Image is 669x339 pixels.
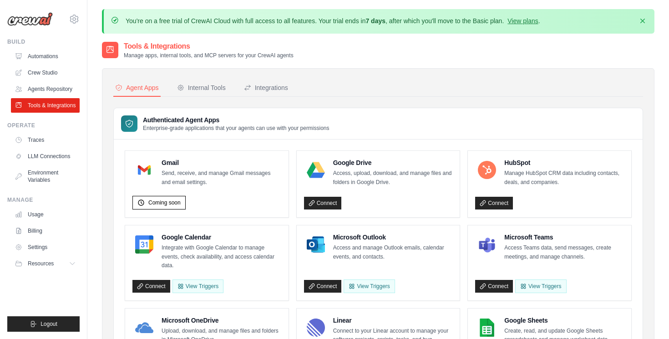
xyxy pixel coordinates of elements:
span: Logout [41,320,57,328]
button: Agent Apps [113,80,161,97]
a: Billing [11,224,80,238]
p: Integrate with Google Calendar to manage events, check availability, and access calendar data. [162,244,281,270]
h4: Google Sheets [504,316,624,325]
span: Resources [28,260,54,267]
a: Environment Variables [11,165,80,187]
div: Operate [7,122,80,129]
img: Microsoft Teams Logo [478,235,496,254]
p: Access Teams data, send messages, create meetings, and manage channels. [504,244,624,261]
img: HubSpot Logo [478,161,496,179]
: View Triggers [344,279,395,293]
a: Connect [132,280,170,293]
div: Internal Tools [177,83,226,92]
button: View Triggers [172,279,223,293]
div: Manage [7,196,80,204]
img: Logo [7,12,53,26]
a: Agents Repository [11,82,80,96]
a: Connect [475,280,513,293]
span: Coming soon [148,199,181,206]
p: Access, upload, download, and manage files and folders in Google Drive. [333,169,453,187]
a: Connect [475,197,513,209]
h2: Tools & Integrations [124,41,294,52]
div: Integrations [244,83,288,92]
a: Settings [11,240,80,254]
a: Usage [11,207,80,222]
img: Google Sheets Logo [478,319,496,337]
h4: Microsoft OneDrive [162,316,281,325]
a: Tools & Integrations [11,98,80,113]
p: Enterprise-grade applications that your agents can use with your permissions [143,125,329,132]
h4: Google Calendar [162,233,281,242]
a: View plans [507,17,538,25]
p: Manage apps, internal tools, and MCP servers for your CrewAI agents [124,52,294,59]
p: Access and manage Outlook emails, calendar events, and contacts. [333,244,453,261]
img: Linear Logo [307,319,325,337]
a: LLM Connections [11,149,80,164]
a: Connect [304,197,342,209]
img: Microsoft Outlook Logo [307,235,325,254]
img: Gmail Logo [135,161,153,179]
img: Microsoft OneDrive Logo [135,319,153,337]
p: You're on a free trial of CrewAI Cloud with full access to all features. Your trial ends in , aft... [126,16,540,25]
h4: Microsoft Teams [504,233,624,242]
strong: 7 days [365,17,385,25]
a: Crew Studio [11,65,80,80]
h4: Google Drive [333,158,453,167]
p: Manage HubSpot CRM data including contacts, deals, and companies. [504,169,624,187]
h4: Gmail [162,158,281,167]
a: Traces [11,133,80,147]
div: Agent Apps [115,83,159,92]
p: Send, receive, and manage Gmail messages and email settings. [162,169,281,187]
: View Triggers [515,279,566,293]
div: Build [7,38,80,45]
h4: Microsoft Outlook [333,233,453,242]
h4: HubSpot [504,158,624,167]
button: Internal Tools [175,80,228,97]
button: Integrations [242,80,290,97]
img: Google Drive Logo [307,161,325,179]
h3: Authenticated Agent Apps [143,115,329,125]
button: Resources [11,256,80,271]
img: Google Calendar Logo [135,235,153,254]
h4: Linear [333,316,453,325]
button: Logout [7,316,80,332]
a: Automations [11,49,80,64]
a: Connect [304,280,342,293]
